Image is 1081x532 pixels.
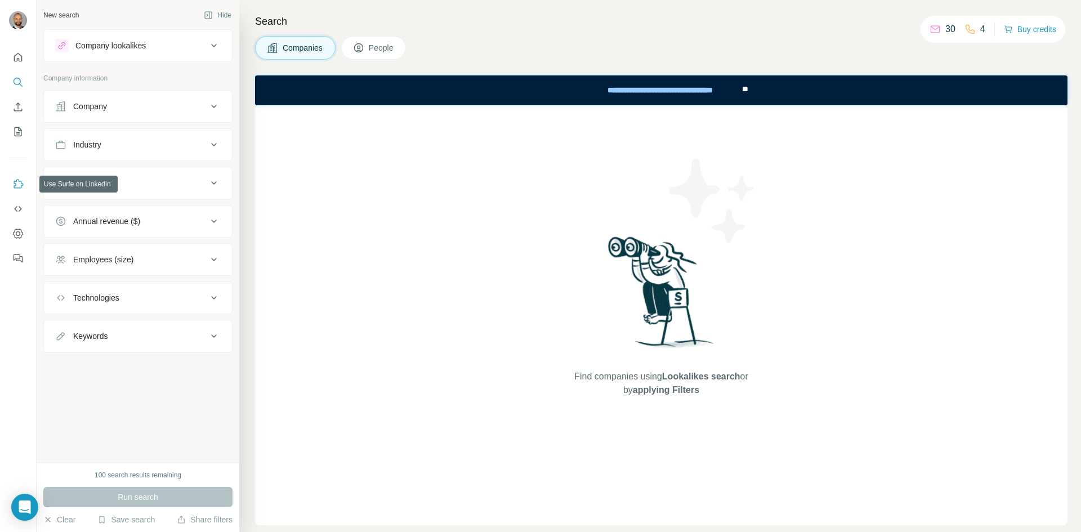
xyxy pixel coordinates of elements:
[43,514,75,525] button: Clear
[73,177,114,189] div: HQ location
[9,11,27,29] img: Avatar
[9,97,27,117] button: Enrich CSV
[73,139,101,150] div: Industry
[75,40,146,51] div: Company lookalikes
[43,10,79,20] div: New search
[196,7,239,24] button: Hide
[9,248,27,269] button: Feedback
[11,494,38,521] div: Open Intercom Messenger
[9,72,27,92] button: Search
[44,93,232,120] button: Company
[1004,21,1056,37] button: Buy credits
[44,208,232,235] button: Annual revenue ($)
[945,23,955,36] p: 30
[9,122,27,142] button: My lists
[369,42,395,53] span: People
[43,73,233,83] p: Company information
[9,174,27,194] button: Use Surfe on LinkedIn
[44,131,232,158] button: Industry
[44,323,232,350] button: Keywords
[97,514,155,525] button: Save search
[177,514,233,525] button: Share filters
[662,150,763,252] img: Surfe Illustration - Stars
[73,330,108,342] div: Keywords
[73,101,107,112] div: Company
[73,254,133,265] div: Employees (size)
[44,246,232,273] button: Employees (size)
[44,32,232,59] button: Company lookalikes
[980,23,985,36] p: 4
[662,372,740,381] span: Lookalikes search
[73,216,140,227] div: Annual revenue ($)
[44,169,232,196] button: HQ location
[571,370,751,397] span: Find companies using or by
[255,14,1067,29] h4: Search
[9,47,27,68] button: Quick start
[73,292,119,303] div: Technologies
[283,42,324,53] span: Companies
[9,223,27,244] button: Dashboard
[633,385,699,395] span: applying Filters
[9,199,27,219] button: Use Surfe API
[255,75,1067,105] iframe: Banner
[95,470,181,480] div: 100 search results remaining
[44,284,232,311] button: Technologies
[603,234,720,359] img: Surfe Illustration - Woman searching with binoculars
